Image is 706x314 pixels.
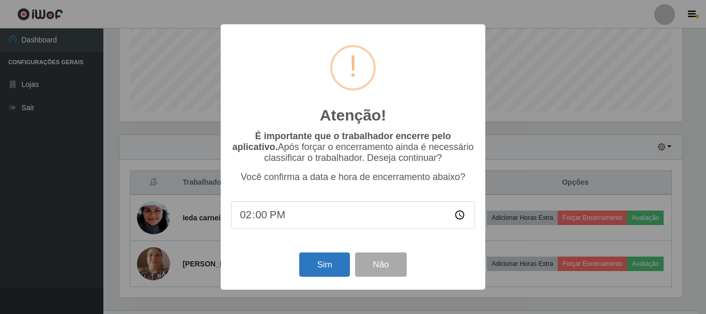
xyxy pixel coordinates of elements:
p: Você confirma a data e hora de encerramento abaixo? [231,172,475,183]
p: Após forçar o encerramento ainda é necessário classificar o trabalhador. Deseja continuar? [231,131,475,163]
button: Sim [299,252,349,277]
b: É importante que o trabalhador encerre pelo aplicativo. [232,131,451,152]
button: Não [355,252,406,277]
h2: Atenção! [320,106,386,125]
